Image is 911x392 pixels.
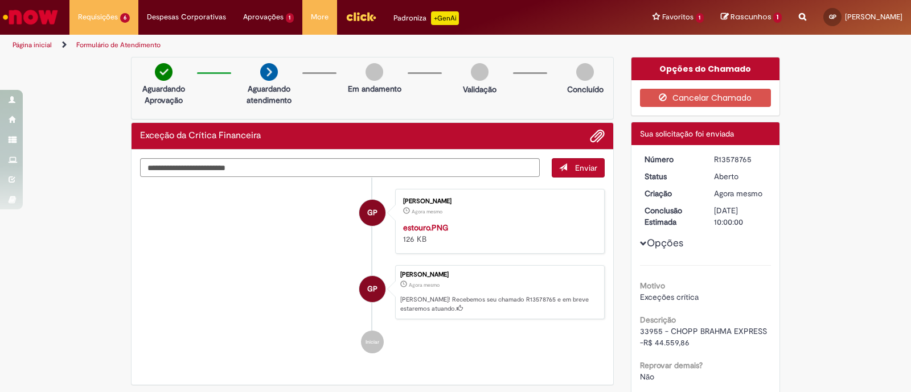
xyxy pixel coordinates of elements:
[721,12,782,23] a: Rascunhos
[348,83,401,94] p: Em andamento
[13,40,52,49] a: Página inicial
[714,154,767,165] div: R13578765
[640,315,676,325] b: Descrição
[640,326,769,348] span: 33955 - CHOPP BRAHMA EXPRESS -R$ 44.559,86
[286,13,294,23] span: 1
[78,11,118,23] span: Requisições
[9,35,599,56] ul: Trilhas de página
[140,265,605,320] li: Gabriel Silva Pina
[463,84,496,95] p: Validação
[640,360,703,370] b: Reprovar demais?
[140,158,540,178] textarea: Digite sua mensagem aqui...
[829,13,836,20] span: GP
[631,57,780,80] div: Opções do Chamado
[662,11,693,23] span: Favoritos
[714,188,767,199] div: 29/09/2025 18:01:44
[636,188,706,199] dt: Criação
[120,13,130,23] span: 6
[393,11,459,25] div: Padroniza
[640,292,699,302] span: Exceções crítica
[311,11,329,23] span: More
[243,11,284,23] span: Aprovações
[714,188,762,199] span: Agora mesmo
[431,11,459,25] p: +GenAi
[147,11,226,23] span: Despesas Corporativas
[359,276,385,302] div: Gabriel Silva Pina
[1,6,60,28] img: ServiceNow
[714,205,767,228] div: [DATE] 10:00:00
[403,198,593,205] div: [PERSON_NAME]
[590,129,605,143] button: Adicionar anexos
[696,13,704,23] span: 1
[636,205,706,228] dt: Conclusão Estimada
[412,208,442,215] time: 29/09/2025 18:01:38
[359,200,385,226] div: Gabriel Silva Pina
[400,295,598,313] p: [PERSON_NAME]! Recebemos seu chamado R13578765 e em breve estaremos atuando.
[403,222,593,245] div: 126 KB
[140,178,605,365] ul: Histórico de tíquete
[260,63,278,81] img: arrow-next.png
[400,271,598,278] div: [PERSON_NAME]
[471,63,489,81] img: img-circle-grey.png
[367,275,377,303] span: GP
[640,129,734,139] span: Sua solicitação foi enviada
[714,188,762,199] time: 29/09/2025 18:01:44
[409,282,440,288] time: 29/09/2025 18:01:44
[409,282,440,288] span: Agora mesmo
[567,84,604,95] p: Concluído
[366,63,383,81] img: img-circle-grey.png
[575,163,597,173] span: Enviar
[76,40,161,49] a: Formulário de Atendimento
[136,83,191,106] p: Aguardando Aprovação
[155,63,173,81] img: check-circle-green.png
[731,11,772,22] span: Rascunhos
[714,171,767,182] div: Aberto
[412,208,442,215] span: Agora mesmo
[636,154,706,165] dt: Número
[140,131,261,141] h2: Exceção da Crítica Financeira Histórico de tíquete
[640,89,772,107] button: Cancelar Chamado
[773,13,782,23] span: 1
[367,199,377,226] span: GP
[552,158,605,178] button: Enviar
[346,8,376,25] img: click_logo_yellow_360x200.png
[640,372,654,382] span: Não
[636,171,706,182] dt: Status
[640,280,665,291] b: Motivo
[576,63,594,81] img: img-circle-grey.png
[241,83,297,106] p: Aguardando atendimento
[845,12,902,22] span: [PERSON_NAME]
[403,222,448,233] a: estouro.PNG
